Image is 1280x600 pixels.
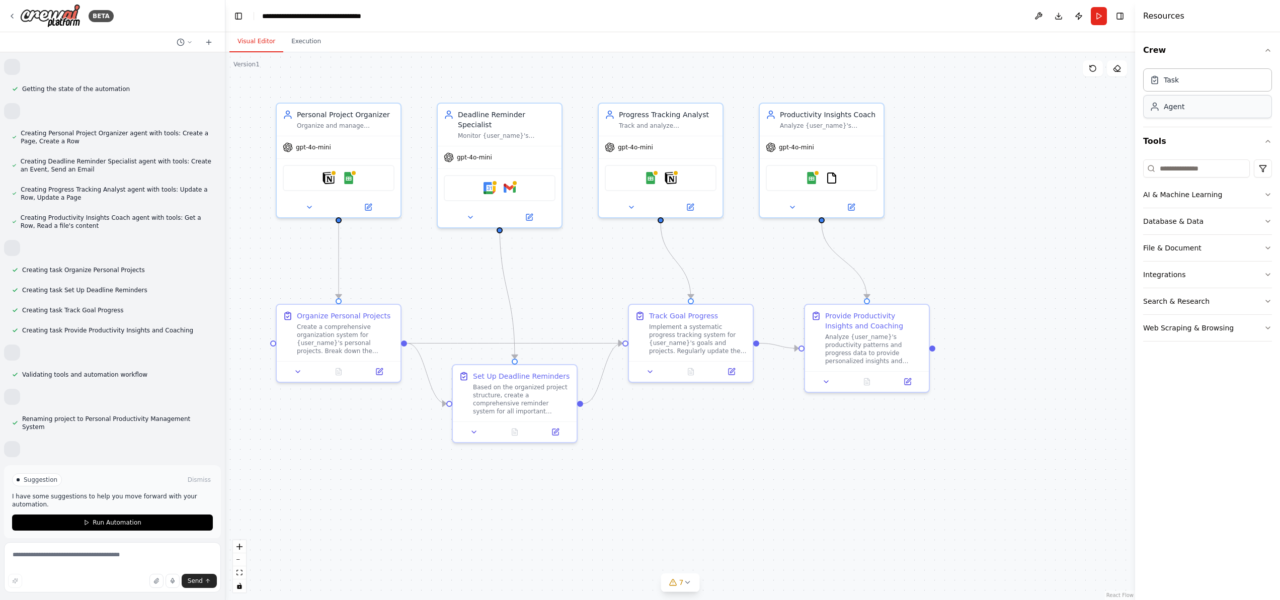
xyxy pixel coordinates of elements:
span: gpt-4o-mini [457,153,492,161]
g: Edge from f3ce7ee7-94a9-423f-8cba-acecbe092d74 to 102f920d-61bf-47a6-a30b-5bb02cc15f27 [495,223,520,359]
button: Open in side panel [714,366,749,378]
span: Send [188,577,203,585]
button: Open in side panel [340,201,396,213]
span: Getting the state of the automation [22,85,130,93]
button: zoom in [233,540,246,553]
div: Organize Personal ProjectsCreate a comprehensive organization system for {user_name}'s personal p... [276,304,402,383]
div: Provide Productivity Insights and Coaching [825,311,923,331]
div: Track Goal Progress [649,311,718,321]
button: File & Document [1143,235,1272,261]
span: Creating Personal Project Organizer agent with tools: Create a Page, Create a Row [21,129,213,145]
img: Google Sheets [343,172,355,184]
g: Edge from b7573de3-223f-4028-9588-f233523fdb1c to 7112626d-c3d7-483d-812b-7d9ea9829c5f [334,223,344,298]
span: Validating tools and automation workflow [22,371,147,379]
div: Web Scraping & Browsing [1143,323,1234,333]
button: Execution [283,31,329,52]
span: Suggestion [24,476,57,484]
div: Agent [1164,102,1184,112]
button: No output available [846,376,889,388]
div: Integrations [1143,270,1185,280]
button: Tools [1143,127,1272,155]
div: Set Up Deadline Reminders [473,371,570,381]
span: gpt-4o-mini [779,143,814,151]
div: Based on the organized project structure, create a comprehensive reminder system for all importan... [473,383,571,415]
span: Creating task Set Up Deadline Reminders [22,286,147,294]
button: No output available [670,366,712,378]
div: Database & Data [1143,216,1204,226]
button: Crew [1143,36,1272,64]
div: React Flow controls [233,540,246,592]
button: No output available [494,426,536,438]
span: gpt-4o-mini [618,143,653,151]
span: Creating Progress Tracking Analyst agent with tools: Update a Row, Update a Page [21,186,213,202]
div: Set Up Deadline RemindersBased on the organized project structure, create a comprehensive reminde... [452,364,578,443]
button: Click to speak your automation idea [166,574,180,588]
g: Edge from 7112626d-c3d7-483d-812b-7d9ea9829c5f to 9367be3f-a6e3-441a-a920-7984e71a07cb [407,338,622,349]
div: AI & Machine Learning [1143,190,1222,200]
span: Creating Deadline Reminder Specialist agent with tools: Create an Event, Send an Email [21,157,213,174]
nav: breadcrumb [262,11,375,21]
div: Deadline Reminder Specialist [458,110,555,130]
button: Open in side panel [823,201,879,213]
button: Database & Data [1143,208,1272,234]
button: Open in side panel [538,426,573,438]
div: Track and analyze {user_name}'s progress on personal goals by collecting data on task completion,... [619,122,716,130]
h4: Resources [1143,10,1184,22]
button: Open in side panel [662,201,718,213]
div: Task [1164,75,1179,85]
button: Send [182,574,217,588]
span: gpt-4o-mini [296,143,331,151]
img: Notion [665,172,677,184]
img: Gmail [504,182,516,194]
div: BETA [89,10,114,22]
button: Web Scraping & Browsing [1143,315,1272,341]
div: Personal Project Organizer [297,110,394,120]
div: Crew [1143,64,1272,127]
div: File & Document [1143,243,1202,253]
div: Monitor {user_name}'s important deadlines and create timely reminders and notifications to ensure... [458,132,555,140]
button: Integrations [1143,262,1272,288]
button: Hide left sidebar [231,9,246,23]
button: Run Automation [12,515,213,531]
div: Personal Project OrganizerOrganize and manage {user_name}'s personal projects by creating structu... [276,103,402,218]
button: fit view [233,566,246,579]
div: Productivity Insights CoachAnalyze {user_name}'s productivity patterns and provide personalized i... [759,103,885,218]
button: zoom out [233,553,246,566]
button: Search & Research [1143,288,1272,314]
button: No output available [317,366,360,378]
div: Organize Personal Projects [297,311,390,321]
g: Edge from f8742153-6896-408e-8f51-785f181e4c35 to 5281c96f-30bc-4674-980f-54c206c54f75 [817,223,872,298]
button: Switch to previous chat [173,36,197,48]
div: Track Goal ProgressImplement a systematic progress tracking system for {user_name}'s goals and pr... [628,304,754,383]
div: Analyze {user_name}'s productivity patterns and progress data to provide personalized insights an... [825,333,923,365]
button: Dismiss [186,475,213,485]
g: Edge from 102f920d-61bf-47a6-a30b-5bb02cc15f27 to 9367be3f-a6e3-441a-a920-7984e71a07cb [583,338,622,409]
a: React Flow attribution [1106,592,1134,598]
div: Tools [1143,155,1272,350]
button: AI & Machine Learning [1143,182,1272,208]
div: Productivity Insights Coach [780,110,877,120]
button: Open in side panel [362,366,396,378]
span: Run Automation [93,519,141,527]
div: Deadline Reminder SpecialistMonitor {user_name}'s important deadlines and create timely reminders... [437,103,563,228]
button: Start a new chat [201,36,217,48]
img: Google Sheets [645,172,657,184]
span: Creating task Provide Productivity Insights and Coaching [22,326,193,334]
button: toggle interactivity [233,579,246,592]
button: 7 [661,573,700,592]
button: Open in side panel [501,211,557,223]
img: Notion [323,172,335,184]
button: Hide right sidebar [1113,9,1127,23]
div: Create a comprehensive organization system for {user_name}'s personal projects. Break down the pr... [297,323,394,355]
span: Creating task Organize Personal Projects [22,266,145,274]
g: Edge from 7112626d-c3d7-483d-812b-7d9ea9829c5f to 102f920d-61bf-47a6-a30b-5bb02cc15f27 [407,338,446,409]
div: Search & Research [1143,296,1210,306]
span: 7 [679,577,684,587]
button: Improve this prompt [8,574,22,588]
div: Analyze {user_name}'s productivity patterns and provide personalized insights, recommendations, a... [780,122,877,130]
img: FileReadTool [826,172,838,184]
button: Open in side panel [890,376,925,388]
button: Visual Editor [229,31,283,52]
p: I have some suggestions to help you move forward with your automation. [12,492,213,508]
img: Google Sheets [806,172,818,184]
